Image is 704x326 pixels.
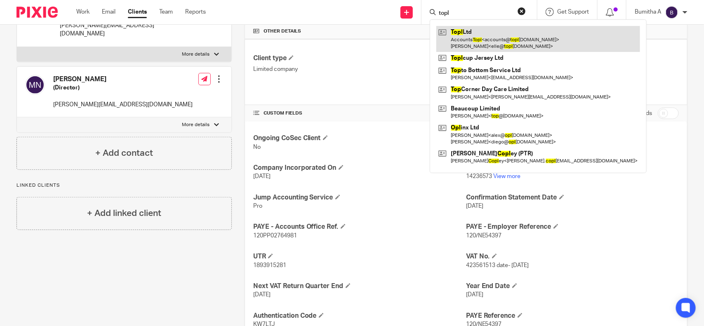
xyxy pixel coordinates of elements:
button: Clear [518,7,526,15]
p: [PERSON_NAME][EMAIL_ADDRESS][DOMAIN_NAME] [60,21,198,38]
img: Pixie [16,7,58,18]
h5: (Director) [53,84,193,92]
a: Team [159,8,173,16]
a: Clients [128,8,147,16]
a: Work [76,8,89,16]
img: svg%3E [25,75,45,95]
h4: Confirmation Statement Date [466,193,679,202]
h4: PAYE Reference [466,312,679,320]
span: 120PP02764981 [253,233,297,239]
p: Limited company [253,65,466,73]
h4: Jump Accounting Service [253,193,466,202]
h4: VAT No. [466,252,679,261]
span: 423561513 date- [DATE] [466,263,529,268]
span: 120/NE54397 [466,233,502,239]
p: [PERSON_NAME][EMAIL_ADDRESS][DOMAIN_NAME] [53,101,193,109]
h4: Authentication Code [253,312,466,320]
span: [DATE] [466,292,483,298]
span: No [253,144,261,150]
h4: Client type [253,54,466,63]
p: More details [182,51,210,58]
input: Search [438,10,512,17]
h4: + Add linked client [87,207,161,220]
a: View more [494,174,521,179]
h4: PAYE - Accounts Office Ref. [253,223,466,231]
h4: + Add contact [95,147,153,159]
h4: CUSTOM FIELDS [253,110,466,117]
p: More details [182,122,210,128]
span: Other details [264,28,301,35]
h4: Ongoing CoSec Client [253,134,466,143]
p: Bumitha A [635,8,661,16]
h4: Company Incorporated On [253,164,466,172]
h4: PAYE - Employer Reference [466,223,679,231]
h4: Next VAT Return Quarter End [253,282,466,291]
a: Email [102,8,115,16]
h4: Year End Date [466,282,679,291]
span: [DATE] [253,174,271,179]
img: svg%3E [665,6,678,19]
a: Reports [185,8,206,16]
span: Get Support [557,9,589,15]
span: 1893915281 [253,263,286,268]
h4: [PERSON_NAME] [53,75,193,84]
span: Pro [253,203,262,209]
h4: UTR [253,252,466,261]
p: Linked clients [16,182,232,189]
span: [DATE] [253,292,271,298]
span: [DATE] [466,203,483,209]
span: 14236573 [466,174,492,179]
